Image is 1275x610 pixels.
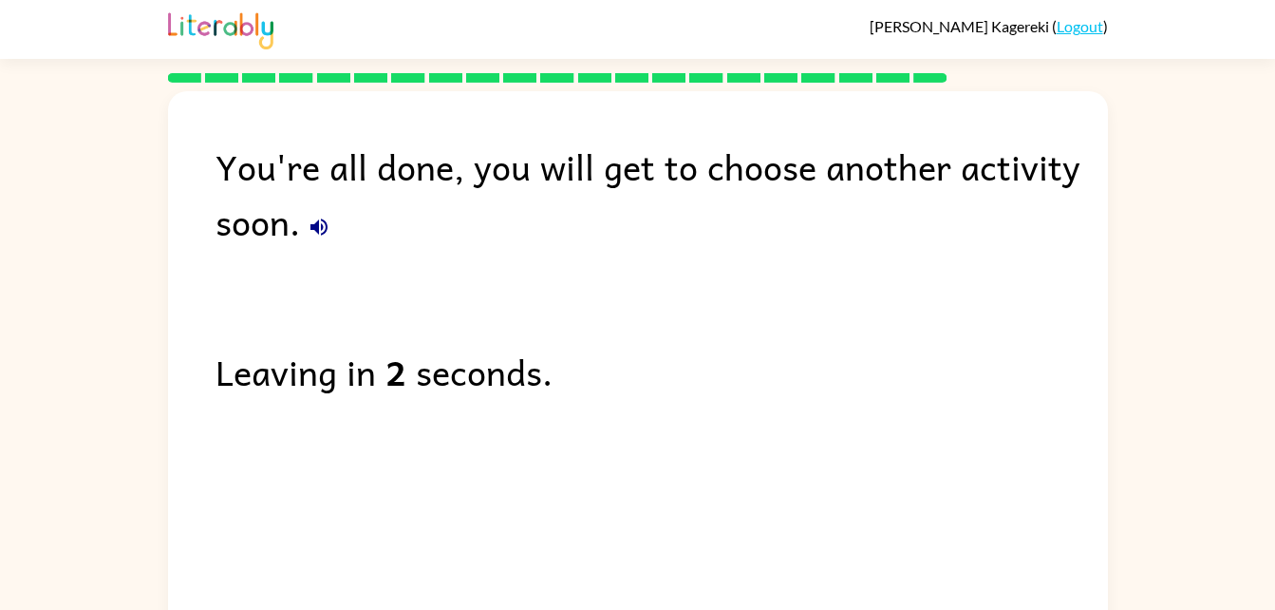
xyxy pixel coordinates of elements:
[216,344,1108,399] div: Leaving in seconds.
[216,139,1108,249] div: You're all done, you will get to choose another activity soon.
[870,17,1108,35] div: ( )
[385,344,406,399] b: 2
[870,17,1052,35] span: [PERSON_NAME] Kagereki
[1057,17,1103,35] a: Logout
[168,8,273,49] img: Literably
